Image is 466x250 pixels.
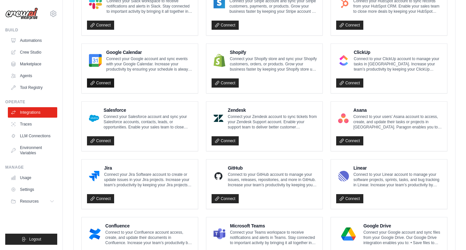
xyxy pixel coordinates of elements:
a: Connect [212,21,239,30]
a: Crew Studio [8,47,57,58]
div: Manage [5,165,57,170]
a: Automations [8,35,57,46]
p: Connect to your ClickUp account to manage your tasks in [GEOGRAPHIC_DATA]. Increase your team’s p... [354,56,442,72]
p: Connect your Shopify store and sync your Shopify customers, orders, or products. Grow your busine... [230,56,317,72]
p: Connect to your users’ Asana account to access, create, and update their tasks or projects in [GE... [353,114,442,130]
h4: Salesforce [104,107,193,113]
img: Salesforce Logo [89,112,99,125]
h4: Zendesk [228,107,317,113]
button: Resources [8,196,57,207]
a: Tool Registry [8,82,57,93]
a: Connect [212,136,239,145]
img: Google Calendar Logo [89,54,102,67]
h4: Linear [354,165,442,171]
a: Connect [87,21,114,30]
h4: Confluence [105,223,193,229]
div: Build [5,27,57,33]
img: Confluence Logo [89,227,101,241]
img: Microsoft Teams Logo [214,227,225,241]
a: Usage [8,173,57,183]
img: Jira Logo [89,170,99,183]
img: Zendesk Logo [214,112,223,125]
h4: Shopify [230,49,317,56]
a: Connect [87,78,114,88]
a: Settings [8,184,57,195]
button: Logout [5,234,57,245]
div: Operate [5,99,57,105]
p: Connect your Salesforce account and sync your Salesforce accounts, contacts, leads, or opportunit... [104,114,193,130]
h4: Asana [353,107,442,113]
a: Connect [336,78,363,88]
span: Logout [29,237,41,242]
p: Connect to your GitHub account to manage your issues, releases, repositories, and more in GitHub.... [228,172,317,188]
a: Connect [87,194,114,203]
a: Connect [212,194,239,203]
p: Connect your Zendesk account to sync tickets from your Zendesk Support account. Enable your suppo... [228,114,317,130]
a: Connect [87,136,114,145]
img: ClickUp Logo [338,54,349,67]
p: Connect your Teams workspace to receive notifications and alerts in Teams. Stay connected to impo... [230,230,317,245]
a: Connect [336,21,363,30]
p: Connect to your Confluence account access, create, and update their documents in Confluence. Incr... [105,230,193,245]
h4: Google Calendar [106,49,193,56]
img: GitHub Logo [214,170,223,183]
img: Linear Logo [338,170,349,183]
a: Connect [336,136,363,145]
p: Connect your Google account and sync events with your Google Calendar. Increase your productivity... [106,56,193,72]
span: Resources [20,199,39,204]
a: Agents [8,71,57,81]
p: Connect to your Linear account to manage your software projects, sprints, tasks, and bug tracking... [354,172,442,188]
a: Integrations [8,107,57,118]
img: Asana Logo [338,112,349,125]
h4: ClickUp [354,49,442,56]
h4: Google Drive [363,223,442,229]
img: Shopify Logo [214,54,225,67]
img: Logo [5,8,38,20]
p: Connect your Jira Software account to create or update issues in your Jira projects. Increase you... [104,172,193,188]
h4: Jira [104,165,193,171]
img: Google Drive Logo [338,227,359,241]
h4: Microsoft Teams [230,223,317,229]
a: Environment Variables [8,142,57,158]
a: Connect [212,78,239,88]
a: Traces [8,119,57,129]
a: Connect [336,194,363,203]
h4: GitHub [228,165,317,171]
a: Marketplace [8,59,57,69]
p: Connect your Google account and sync files from your Google Drive. Our Google Drive integration e... [363,230,442,245]
a: LLM Connections [8,131,57,141]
